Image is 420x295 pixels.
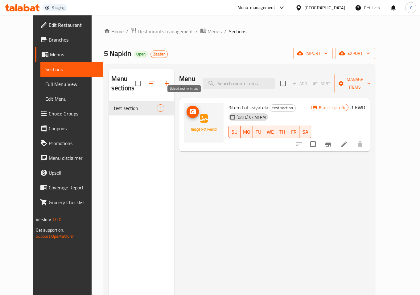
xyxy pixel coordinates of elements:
[40,77,103,91] a: Full Menu View
[340,140,348,148] a: Edit menu item
[35,106,103,121] a: Choice Groups
[276,126,288,138] button: TH
[104,46,131,60] span: 5 Napkin
[298,50,328,57] span: import
[35,165,103,180] a: Upsell
[111,74,135,93] h2: Menu sections
[36,226,64,234] span: Get support on:
[264,126,276,138] button: WE
[410,4,412,11] span: Y
[109,98,174,118] nav: Menu sections
[316,105,348,111] span: Branch specific
[270,104,295,111] span: test section
[353,137,368,152] button: delete
[45,66,98,73] span: Sections
[187,106,199,118] button: upload picture
[49,139,98,147] span: Promotions
[49,169,98,176] span: Upsell
[290,127,297,136] span: FR
[304,4,345,11] div: [GEOGRAPHIC_DATA]
[49,21,98,29] span: Edit Restaurant
[302,127,309,136] span: SA
[145,76,159,91] span: Sort sections
[35,121,103,136] a: Coupons
[277,77,290,90] span: Select section
[243,127,250,136] span: MO
[35,180,103,195] a: Coverage Report
[179,74,195,93] h2: Menu items
[299,126,311,138] button: SA
[288,126,300,138] button: FR
[293,48,333,59] button: import
[49,36,98,43] span: Branches
[255,127,262,136] span: TU
[45,80,98,88] span: Full Menu View
[203,78,275,89] input: search
[279,127,286,136] span: TH
[49,199,98,206] span: Grocery Checklist
[253,126,265,138] button: TU
[35,136,103,151] a: Promotions
[104,27,375,35] nav: breadcrumb
[134,51,148,57] span: Open
[224,28,226,35] li: /
[184,103,224,143] img: 9item LoL vayatela
[241,126,253,138] button: MO
[45,95,98,103] span: Edit Menu
[40,62,103,77] a: Sections
[49,125,98,132] span: Coupons
[49,154,98,162] span: Menu disclaimer
[237,4,275,11] div: Menu-management
[49,184,98,191] span: Coverage Report
[35,32,103,47] a: Branches
[138,28,193,35] span: Restaurants management
[49,110,98,117] span: Choice Groups
[35,18,103,32] a: Edit Restaurant
[290,79,309,88] span: Add item
[309,79,334,88] span: Select section first
[35,195,103,210] a: Grocery Checklist
[134,51,148,58] div: Open
[231,127,238,136] span: SU
[339,76,371,91] span: Manage items
[35,47,103,62] a: Menus
[229,28,246,35] span: Sections
[307,138,319,151] span: Select to update
[267,127,274,136] span: WE
[104,28,124,35] a: Home
[52,216,61,224] span: 1.0.0
[36,216,51,224] span: Version:
[351,103,365,112] h6: 1 KWD
[229,126,241,138] button: SU
[50,51,98,58] span: Menus
[157,105,164,111] span: 1
[151,51,167,57] span: Zaatar
[208,28,222,35] span: Menus
[131,27,193,35] a: Restaurants management
[335,48,375,59] button: export
[40,91,103,106] a: Edit Menu
[229,103,268,112] span: 9item LoL vayatela
[234,114,268,120] span: [DATE] 07:40 PM
[36,232,75,240] a: Support.OpsPlatform
[126,28,128,35] li: /
[340,50,370,57] span: export
[334,74,376,93] button: Manage items
[132,77,145,90] span: Select all sections
[109,101,174,115] div: test section1
[321,137,336,152] button: Branch-specific-item
[196,28,198,35] li: /
[35,151,103,165] a: Menu disclaimer
[157,104,164,112] div: items
[114,104,157,112] span: test section
[52,5,64,10] div: Staging
[200,27,222,35] a: Menus
[270,104,296,112] div: test section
